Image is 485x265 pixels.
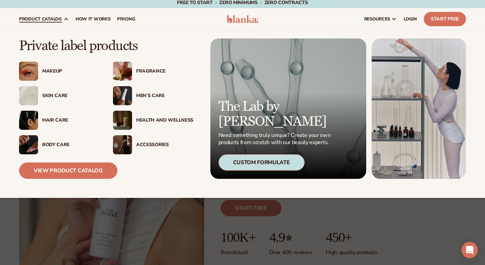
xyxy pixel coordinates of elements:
[19,135,99,154] a: Male hand applying moisturizer. Body Care
[76,16,111,22] span: How It Works
[364,16,390,22] span: resources
[19,38,193,53] p: Private label products
[136,142,193,148] div: Accessories
[19,16,62,22] span: product catalog
[42,142,99,148] div: Body Care
[113,135,193,154] a: Female with makeup brush. Accessories
[42,93,99,99] div: Skin Care
[19,62,38,81] img: Female with glitter eye makeup.
[219,99,333,129] p: The Lab by [PERSON_NAME]
[113,111,193,130] a: Candles and incense on table. Health And Wellness
[72,8,114,30] a: How It Works
[113,111,132,130] img: Candles and incense on table.
[19,111,38,130] img: Female hair pulled back with clips.
[404,16,417,22] span: LOGIN
[16,8,72,30] a: product catalog
[400,8,420,30] a: LOGIN
[113,86,132,105] img: Male holding moisturizer bottle.
[113,62,193,81] a: Pink blooming flower. Fragrance
[19,162,117,179] a: View Product Catalog
[462,242,478,258] div: Open Intercom Messenger
[117,16,135,22] span: pricing
[136,93,193,99] div: Men’s Care
[42,68,99,74] div: Makeup
[19,86,99,105] a: Cream moisturizer swatch. Skin Care
[19,111,99,130] a: Female hair pulled back with clips. Hair Care
[136,68,193,74] div: Fragrance
[113,135,132,154] img: Female with makeup brush.
[361,8,400,30] a: resources
[42,118,99,123] div: Hair Care
[219,132,333,146] p: Need something truly unique? Create your own products from scratch with our beauty experts.
[136,118,193,123] div: Health And Wellness
[113,86,193,105] a: Male holding moisturizer bottle. Men’s Care
[372,38,466,179] img: Female in lab with equipment.
[19,62,99,81] a: Female with glitter eye makeup. Makeup
[114,8,139,30] a: pricing
[113,62,132,81] img: Pink blooming flower.
[424,12,466,26] a: Start Free
[19,86,38,105] img: Cream moisturizer swatch.
[227,15,259,23] img: logo
[210,38,367,179] a: Microscopic product formula. The Lab by [PERSON_NAME] Need something truly unique? Create your ow...
[219,154,305,171] div: Custom Formulate
[19,135,38,154] img: Male hand applying moisturizer.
